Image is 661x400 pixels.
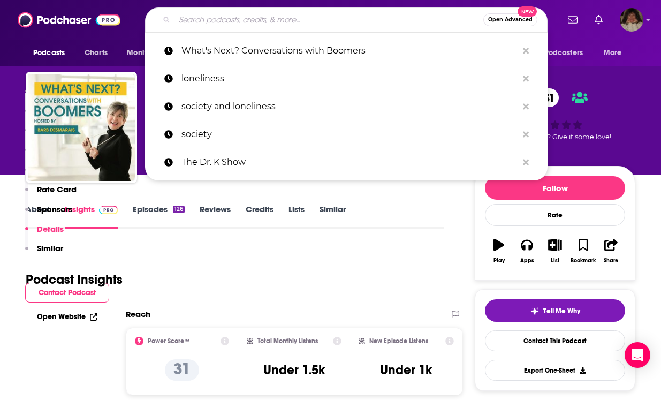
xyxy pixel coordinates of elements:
a: The Dr. K Show [145,148,548,176]
h3: Under 1.5k [263,362,325,378]
h2: Total Monthly Listens [257,337,318,345]
span: Charts [85,46,108,61]
span: More [604,46,622,61]
a: loneliness [145,65,548,93]
button: open menu [596,43,635,63]
a: Lists [288,204,305,229]
a: Show notifications dropdown [590,11,607,29]
button: Show profile menu [620,8,643,32]
img: tell me why sparkle [530,307,539,315]
div: List [551,258,559,264]
button: Contact Podcast [25,283,109,303]
p: loneliness [181,65,518,93]
button: Similar [25,243,63,263]
button: Open AdvancedNew [483,13,537,26]
a: What's Next? Conversations with Boomers [145,37,548,65]
span: Logged in as angelport [620,8,643,32]
a: Contact This Podcast [485,330,625,351]
a: Similar [320,204,346,229]
p: Similar [37,243,63,253]
span: Podcasts [33,46,65,61]
p: society [181,120,518,148]
button: Play [485,232,513,270]
div: Share [604,258,618,264]
button: open menu [26,43,79,63]
button: tell me why sparkleTell Me Why [485,299,625,322]
span: Good podcast? Give it some love! [499,133,611,141]
button: Share [597,232,625,270]
h3: Under 1k [380,362,432,378]
p: Details [37,224,64,234]
p: 31 [165,359,199,381]
h2: Power Score™ [148,337,189,345]
button: Follow [485,176,625,200]
span: Monitoring [127,46,165,61]
a: Open Website [37,312,97,321]
a: Reviews [200,204,231,229]
input: Search podcasts, credits, & more... [174,11,483,28]
div: Search podcasts, credits, & more... [145,7,548,32]
p: society and loneliness [181,93,518,120]
a: Charts [78,43,114,63]
span: Open Advanced [488,17,533,22]
h2: Reach [126,309,150,319]
img: Podchaser - Follow, Share and Rate Podcasts [18,10,120,30]
button: List [541,232,569,270]
button: Details [25,224,64,244]
button: Apps [513,232,541,270]
button: open menu [119,43,179,63]
p: Sponsors [37,204,72,214]
button: open menu [525,43,598,63]
div: 31Good podcast? Give it some love! [475,81,635,148]
p: The Dr. K Show [181,148,518,176]
div: Bookmark [571,258,596,264]
a: Show notifications dropdown [564,11,582,29]
button: Bookmark [569,232,597,270]
img: User Profile [620,8,643,32]
p: What's Next? Conversations with Boomers [181,37,518,65]
div: Play [493,258,505,264]
div: Apps [520,258,534,264]
span: New [518,6,537,17]
a: society [145,120,548,148]
span: For Podcasters [531,46,583,61]
a: society and loneliness [145,93,548,120]
button: Export One-Sheet [485,360,625,381]
a: Credits [246,204,273,229]
div: Rate [485,204,625,226]
div: 126 [173,206,185,213]
a: Episodes126 [133,204,185,229]
span: Tell Me Why [543,307,580,315]
button: Sponsors [25,204,72,224]
div: Open Intercom Messenger [625,342,650,368]
img: "What's Next? Conversations with Boomers" [28,74,135,181]
h2: New Episode Listens [369,337,428,345]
